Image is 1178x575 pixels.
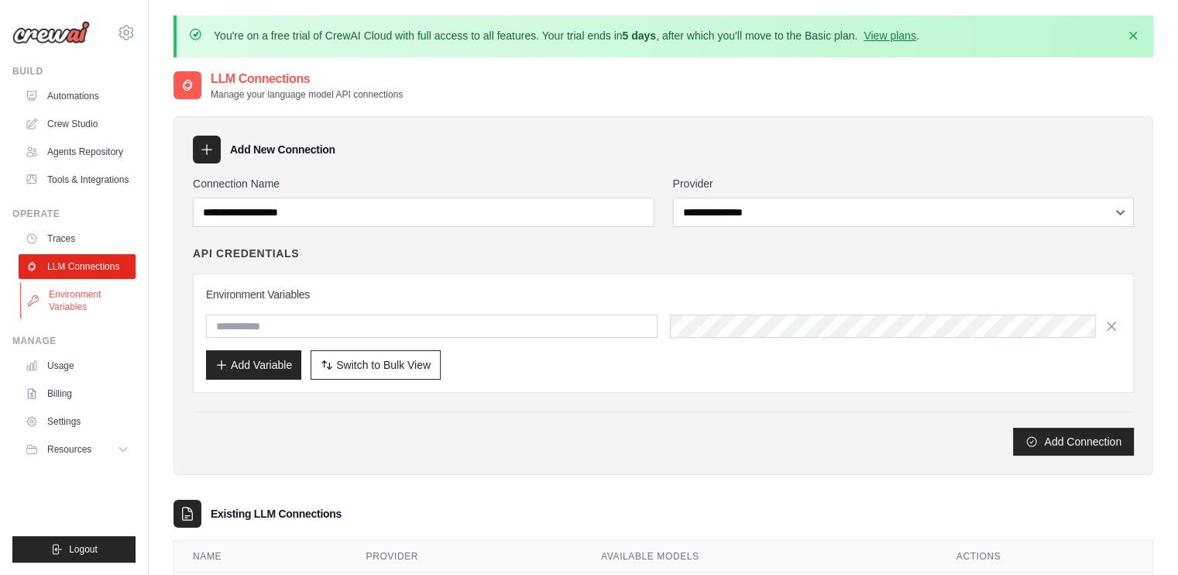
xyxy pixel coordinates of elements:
div: Operate [12,208,136,220]
a: Automations [19,84,136,108]
span: Resources [47,443,91,456]
button: Add Variable [206,350,301,380]
button: Resources [19,437,136,462]
h4: API Credentials [193,246,299,261]
a: Billing [19,381,136,406]
p: You're on a free trial of CrewAI Cloud with full access to all features. Your trial ends in , aft... [214,28,919,43]
strong: 5 days [622,29,656,42]
span: Logout [69,543,98,556]
a: Crew Studio [19,112,136,136]
th: Provider [348,541,582,573]
button: Logout [12,536,136,563]
h2: LLM Connections [211,70,403,88]
button: Switch to Bulk View [311,350,441,380]
th: Available Models [582,541,938,573]
button: Add Connection [1013,428,1134,456]
th: Actions [938,541,1152,573]
a: Traces [19,226,136,251]
label: Connection Name [193,176,654,191]
h3: Environment Variables [206,287,1121,302]
a: Usage [19,353,136,378]
img: Logo [12,21,90,44]
span: Switch to Bulk View [336,357,431,373]
a: Agents Repository [19,139,136,164]
a: LLM Connections [19,254,136,279]
a: View plans [864,29,915,42]
a: Settings [19,409,136,434]
h3: Add New Connection [230,142,335,157]
a: Environment Variables [20,282,137,319]
th: Name [174,541,348,573]
div: Manage [12,335,136,347]
h3: Existing LLM Connections [211,506,342,522]
p: Manage your language model API connections [211,88,403,101]
label: Provider [673,176,1135,191]
div: Build [12,65,136,77]
a: Tools & Integrations [19,167,136,192]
